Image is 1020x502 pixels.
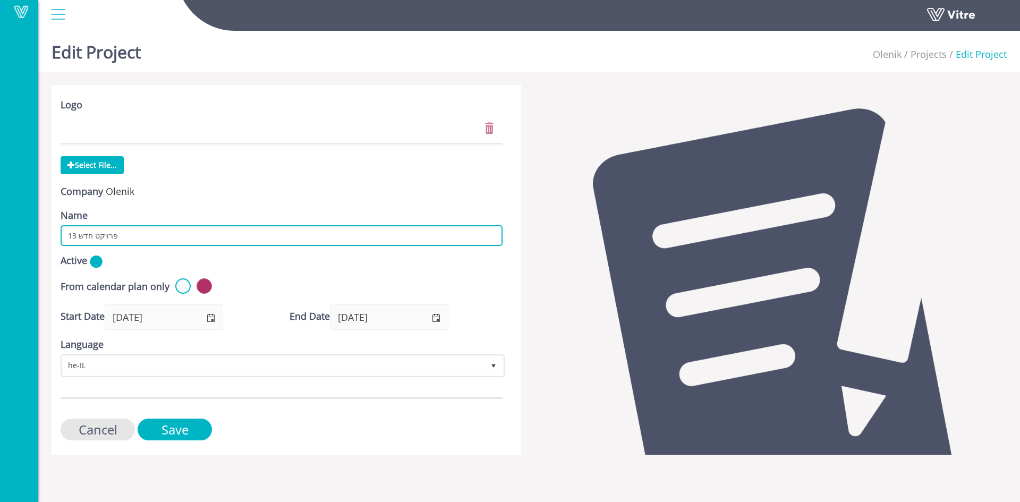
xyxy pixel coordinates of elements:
input: Cancel [61,419,135,440]
label: Active [61,254,87,268]
label: Logo [61,98,82,112]
span: select [198,305,223,330]
label: Company [61,185,103,199]
span: 237 [106,185,134,198]
li: Edit Project [947,48,1007,62]
label: Language [61,338,104,352]
span: 237 [873,48,902,61]
label: From calendar plan only [61,280,169,294]
label: Name [61,209,88,223]
span: select [423,305,448,330]
label: End Date [290,310,330,324]
input: Save [138,419,212,440]
span: select [484,356,503,375]
h1: Edit Project [52,27,141,72]
span: Select File... [61,156,124,174]
span: he-IL [62,356,484,375]
img: yes [90,255,103,268]
label: Start Date [61,310,105,324]
a: Projects [911,48,947,61]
